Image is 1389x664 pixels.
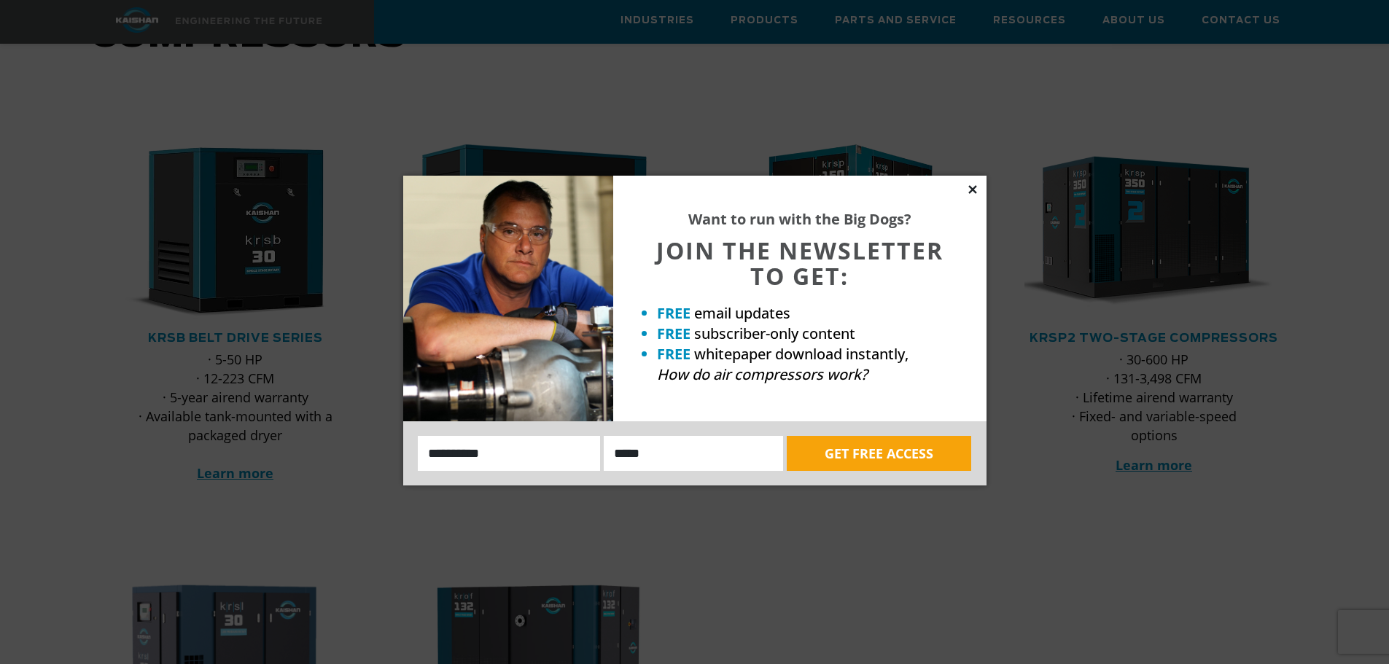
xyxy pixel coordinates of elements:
input: Name: [418,436,601,471]
em: How do air compressors work? [657,364,868,384]
span: email updates [694,303,790,323]
button: Close [966,183,979,196]
span: whitepaper download instantly, [694,344,909,364]
strong: FREE [657,344,690,364]
span: subscriber-only content [694,324,855,343]
strong: Want to run with the Big Dogs? [688,209,911,229]
button: GET FREE ACCESS [787,436,971,471]
strong: FREE [657,303,690,323]
input: Email [604,436,783,471]
span: JOIN THE NEWSLETTER TO GET: [656,235,943,292]
strong: FREE [657,324,690,343]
